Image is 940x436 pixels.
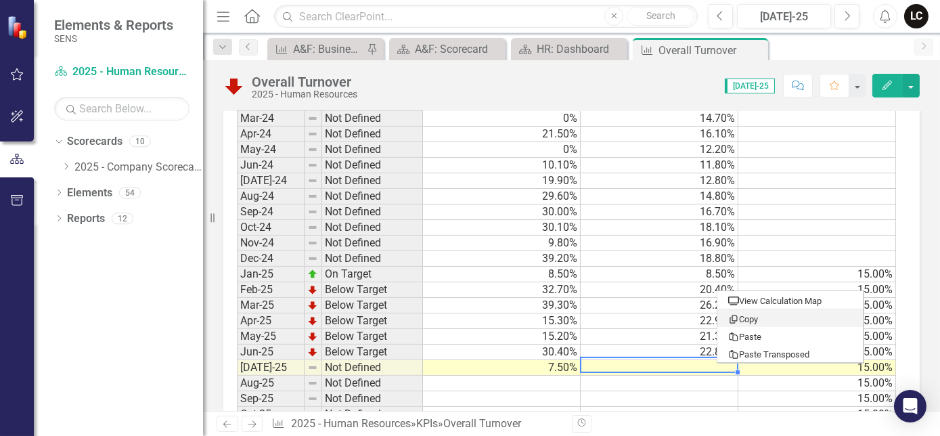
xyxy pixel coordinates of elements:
[894,390,926,422] div: Open Intercom Messenger
[322,407,423,422] td: Not Defined
[237,407,305,422] td: Oct-25
[737,4,831,28] button: [DATE]-25
[237,236,305,251] td: Nov-24
[658,42,765,59] div: Overall Turnover
[307,393,318,404] img: 8DAGhfEEPCf229AAAAAElFTkSuQmCC
[67,134,122,150] a: Scorecards
[728,312,855,326] div: Copy
[443,417,521,430] div: Overall Turnover
[112,213,133,224] div: 12
[291,417,411,430] a: 2025 - Human Resources
[423,189,581,204] td: 29.60%
[322,313,423,329] td: Below Target
[237,142,305,158] td: May-24
[415,41,502,58] div: A&F: Scorecard
[307,113,318,124] img: 8DAGhfEEPCf229AAAAAElFTkSuQmCC
[307,191,318,202] img: 8DAGhfEEPCf229AAAAAElFTkSuQmCC
[646,10,675,21] span: Search
[581,173,738,189] td: 12.80%
[322,142,423,158] td: Not Defined
[307,238,318,248] img: 8DAGhfEEPCf229AAAAAElFTkSuQmCC
[717,345,863,362] td: <i class='far fa-fw fa-paste'></i> &nbsp;Paste Transposed
[322,345,423,360] td: Below Target
[581,158,738,173] td: 11.80%
[74,160,203,175] a: 2025 - Company Scorecard
[322,267,423,282] td: On Target
[274,5,698,28] input: Search ClearPoint...
[307,206,318,217] img: 8DAGhfEEPCf229AAAAAElFTkSuQmCC
[322,360,423,376] td: Not Defined
[271,41,363,58] a: A&F: Business Day Financials sent out to Sr. Leadership
[307,300,318,311] img: TnMDeAgwAPMxUmUi88jYAAAAAElFTkSuQmCC
[307,144,318,155] img: 8DAGhfEEPCf229AAAAAElFTkSuQmCC
[423,142,581,158] td: 0%
[423,173,581,189] td: 19.90%
[423,127,581,142] td: 21.50%
[237,251,305,267] td: Dec-24
[627,7,694,26] button: Search
[67,211,105,227] a: Reports
[904,4,928,28] div: LC
[322,236,423,251] td: Not Defined
[514,41,624,58] a: HR: Dashboard
[237,376,305,391] td: Aug-25
[581,111,738,127] td: 14.70%
[581,220,738,236] td: 18.10%
[322,391,423,407] td: Not Defined
[237,313,305,329] td: Apr-25
[307,315,318,326] img: TnMDeAgwAPMxUmUi88jYAAAAAElFTkSuQmCC
[237,220,305,236] td: Oct-24
[728,330,855,344] div: Paste
[237,360,305,376] td: [DATE]-25
[223,75,245,97] img: Below Target
[581,142,738,158] td: 12.20%
[322,189,423,204] td: Not Defined
[423,111,581,127] td: 0%
[293,41,363,58] div: A&F: Business Day Financials sent out to Sr. Leadership
[54,33,173,44] small: SENS
[307,129,318,139] img: 8DAGhfEEPCf229AAAAAElFTkSuQmCC
[725,79,775,93] span: [DATE]-25
[307,222,318,233] img: 8DAGhfEEPCf229AAAAAElFTkSuQmCC
[307,362,318,373] img: 8DAGhfEEPCf229AAAAAElFTkSuQmCC
[738,282,896,298] td: 15.00%
[54,17,173,33] span: Elements & Reports
[423,220,581,236] td: 30.10%
[738,391,896,407] td: 15.00%
[581,251,738,267] td: 18.80%
[271,416,561,432] div: » »
[581,189,738,204] td: 14.80%
[537,41,624,58] div: HR: Dashboard
[237,345,305,360] td: Jun-25
[119,187,141,198] div: 54
[129,136,151,148] div: 10
[717,309,863,327] td: <i class='far fa-fw fa-copy'></i> &nbsp;Copy
[54,97,189,121] input: Search Below...
[322,204,423,220] td: Not Defined
[423,236,581,251] td: 9.80%
[581,204,738,220] td: 16.70%
[423,282,581,298] td: 32.70%
[252,89,357,100] div: 2025 - Human Resources
[322,298,423,313] td: Below Target
[307,378,318,389] img: 8DAGhfEEPCf229AAAAAElFTkSuQmCC
[728,347,855,362] div: Paste Transposed
[738,360,896,376] td: 15.00%
[728,294,855,308] div: View Calculation Map
[581,329,738,345] td: 21.30%
[307,160,318,171] img: 8DAGhfEEPCf229AAAAAElFTkSuQmCC
[423,313,581,329] td: 15.30%
[423,360,581,376] td: 7.50%
[307,284,318,295] img: TnMDeAgwAPMxUmUi88jYAAAAAElFTkSuQmCC
[307,409,318,420] img: 8DAGhfEEPCf229AAAAAElFTkSuQmCC
[322,220,423,236] td: Not Defined
[67,186,112,201] a: Elements
[423,158,581,173] td: 10.10%
[581,313,738,329] td: 22.90%
[252,74,357,89] div: Overall Turnover
[423,329,581,345] td: 15.20%
[393,41,502,58] a: A&F: Scorecard
[738,407,896,422] td: 15.00%
[307,269,318,280] img: zOikAAAAAElFTkSuQmCC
